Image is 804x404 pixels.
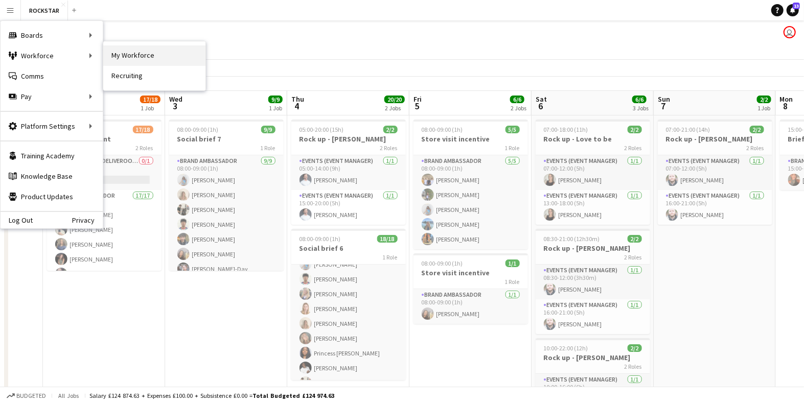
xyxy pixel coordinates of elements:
[72,216,103,224] a: Privacy
[658,134,772,144] h3: Rock up - [PERSON_NAME]
[536,134,650,144] h3: Rock up - Love to be
[177,126,219,133] span: 08:00-09:00 (1h)
[778,100,793,112] span: 8
[291,134,406,144] h3: Rock up - [PERSON_NAME]
[656,100,670,112] span: 7
[141,104,160,112] div: 1 Job
[784,26,796,38] app-user-avatar: Ed Harvey
[414,268,528,277] h3: Store visit incentive
[414,134,528,144] h3: Store visit incentive
[169,120,284,271] app-job-card: 08:00-09:00 (1h)9/9Social brief 71 RoleBrand Ambassador9/908:00-09:00 (1h)[PERSON_NAME][PERSON_NA...
[168,100,182,112] span: 3
[544,126,588,133] span: 07:00-18:00 (11h)
[422,126,463,133] span: 08:00-09:00 (1h)
[300,235,341,243] span: 08:00-09:00 (1h)
[625,253,642,261] span: 2 Roles
[169,94,182,104] span: Wed
[1,146,103,166] a: Training Academy
[291,229,406,380] app-job-card: 08:00-09:00 (1h)18/18Social brief 61 Role[PERSON_NAME][PERSON_NAME][PERSON_NAME][PERSON_NAME][PER...
[780,94,793,104] span: Mon
[377,235,398,243] span: 18/18
[747,144,764,152] span: 2 Roles
[422,259,463,267] span: 08:00-09:00 (1h)
[291,155,406,190] app-card-role: Events (Event Manager)1/105:00-14:00 (9h)[PERSON_NAME]
[380,144,398,152] span: 2 Roles
[757,96,771,103] span: 2/2
[261,144,275,152] span: 1 Role
[793,3,800,9] span: 13
[536,155,650,190] app-card-role: Events (Event Manager)1/107:00-12:00 (5h)[PERSON_NAME]
[103,45,205,66] a: My Workforce
[1,45,103,66] div: Workforce
[383,253,398,261] span: 1 Role
[628,235,642,243] span: 2/2
[140,96,160,103] span: 17/18
[291,244,406,253] h3: Social brief 6
[412,100,422,112] span: 5
[291,120,406,225] app-job-card: 05:00-20:00 (15h)2/2Rock up - [PERSON_NAME]2 RolesEvents (Event Manager)1/105:00-14:00 (9h)[PERSO...
[385,104,404,112] div: 2 Jobs
[414,155,528,249] app-card-role: Brand Ambassador5/508:00-09:00 (1h)[PERSON_NAME][PERSON_NAME][PERSON_NAME][PERSON_NAME][PERSON_NAME]
[300,126,344,133] span: 05:00-20:00 (15h)
[625,363,642,370] span: 2 Roles
[47,120,162,271] div: 08:00-16:00 (8h)17/18Festival content2 RolesAssistant EM - Deliveroo FR0/108:00-16:00 (8h) Brand ...
[414,289,528,324] app-card-role: Brand Ambassador1/108:00-09:00 (1h)[PERSON_NAME]
[1,116,103,136] div: Platform Settings
[261,126,275,133] span: 9/9
[536,94,547,104] span: Sat
[658,155,772,190] app-card-role: Events (Event Manager)1/107:00-12:00 (5h)[PERSON_NAME]
[169,134,284,144] h3: Social brief 7
[536,229,650,334] div: 08:30-21:00 (12h30m)2/2Rock up - [PERSON_NAME]2 RolesEvents (Event Manager)1/108:30-12:00 (3h30m)...
[544,235,600,243] span: 08:30-21:00 (12h30m)
[169,155,284,308] app-card-role: Brand Ambassador9/908:00-09:00 (1h)[PERSON_NAME][PERSON_NAME][PERSON_NAME][PERSON_NAME][PERSON_NA...
[21,1,68,20] button: ROCKSTAR
[536,353,650,362] h3: Rock up - [PERSON_NAME]
[291,190,406,225] app-card-role: Events (Event Manager)1/115:00-20:00 (5h)[PERSON_NAME]
[291,94,304,104] span: Thu
[536,299,650,334] app-card-role: Events (Event Manager)1/116:00-21:00 (5h)[PERSON_NAME]
[1,166,103,186] a: Knowledge Base
[252,392,334,399] span: Total Budgeted £124 974.63
[633,104,649,112] div: 3 Jobs
[787,4,799,16] a: 13
[16,392,46,399] span: Budgeted
[536,120,650,225] app-job-card: 07:00-18:00 (11h)2/2Rock up - Love to be2 RolesEvents (Event Manager)1/107:00-12:00 (5h)[PERSON_N...
[510,96,524,103] span: 6/6
[268,96,283,103] span: 9/9
[536,244,650,253] h3: Rock up - [PERSON_NAME]
[666,126,710,133] span: 07:00-21:00 (14h)
[505,278,520,286] span: 1 Role
[414,253,528,324] app-job-card: 08:00-09:00 (1h)1/1Store visit incentive1 RoleBrand Ambassador1/108:00-09:00 (1h)[PERSON_NAME]
[534,100,547,112] span: 6
[1,86,103,107] div: Pay
[750,126,764,133] span: 2/2
[290,100,304,112] span: 4
[1,25,103,45] div: Boards
[1,66,103,86] a: Comms
[658,120,772,225] app-job-card: 07:00-21:00 (14h)2/2Rock up - [PERSON_NAME]2 RolesEvents (Event Manager)1/107:00-12:00 (5h)[PERSO...
[625,144,642,152] span: 2 Roles
[628,126,642,133] span: 2/2
[383,126,398,133] span: 2/2
[103,66,205,86] a: Recruiting
[1,216,33,224] a: Log Out
[757,104,771,112] div: 1 Job
[133,126,153,133] span: 17/18
[136,144,153,152] span: 2 Roles
[89,392,334,399] div: Salary £124 874.63 + Expenses £100.00 + Subsistence £0.00 =
[56,392,81,399] span: All jobs
[511,104,526,112] div: 2 Jobs
[658,190,772,225] app-card-role: Events (Event Manager)1/116:00-21:00 (5h)[PERSON_NAME]
[506,126,520,133] span: 5/5
[414,94,422,104] span: Fri
[5,390,48,401] button: Budgeted
[414,120,528,249] app-job-card: 08:00-09:00 (1h)5/5Store visit incentive1 RoleBrand Ambassador5/508:00-09:00 (1h)[PERSON_NAME][PE...
[628,344,642,352] span: 2/2
[536,190,650,225] app-card-role: Events (Event Manager)1/113:00-18:00 (5h)[PERSON_NAME]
